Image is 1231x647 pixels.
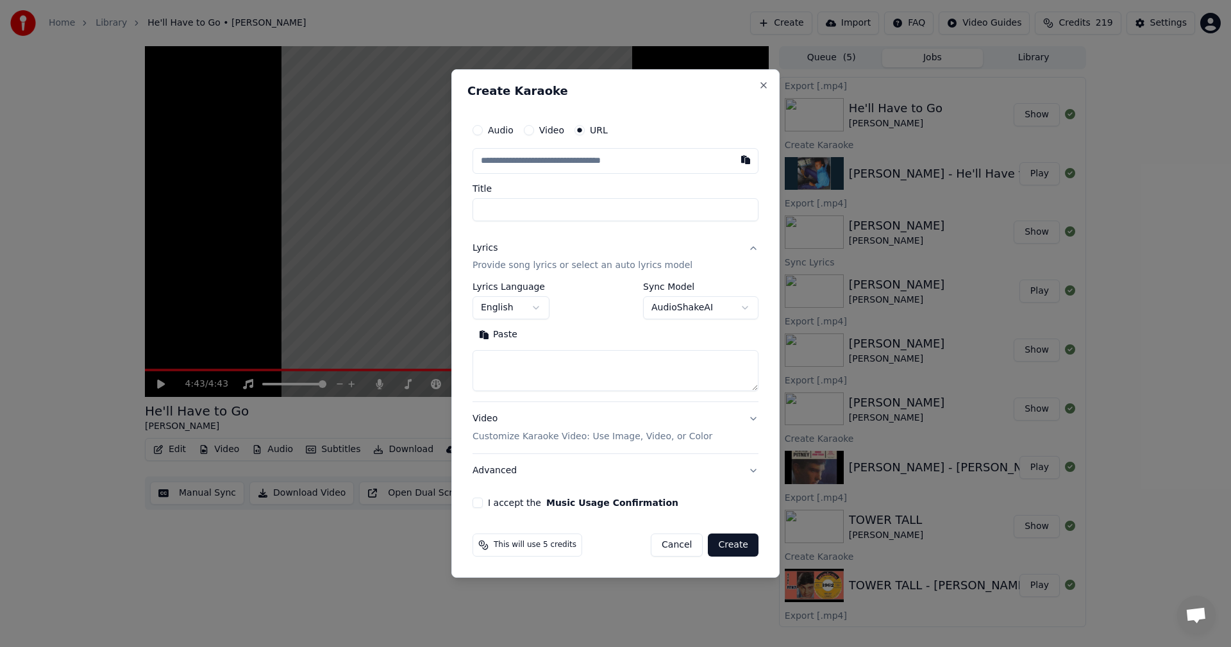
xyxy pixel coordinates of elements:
div: Video [473,413,712,444]
label: URL [590,126,608,135]
label: Lyrics Language [473,283,549,292]
button: Create [708,534,758,557]
h2: Create Karaoke [467,85,764,97]
div: LyricsProvide song lyrics or select an auto lyrics model [473,283,758,402]
button: Advanced [473,454,758,487]
button: VideoCustomize Karaoke Video: Use Image, Video, or Color [473,403,758,454]
label: I accept the [488,498,678,507]
label: Sync Model [643,283,758,292]
p: Provide song lyrics or select an auto lyrics model [473,260,692,273]
span: This will use 5 credits [494,540,576,550]
label: Video [539,126,564,135]
button: LyricsProvide song lyrics or select an auto lyrics model [473,231,758,283]
label: Title [473,184,758,193]
label: Audio [488,126,514,135]
button: Paste [473,325,524,346]
button: Cancel [651,534,703,557]
div: Lyrics [473,242,498,255]
p: Customize Karaoke Video: Use Image, Video, or Color [473,430,712,443]
button: I accept the [546,498,678,507]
